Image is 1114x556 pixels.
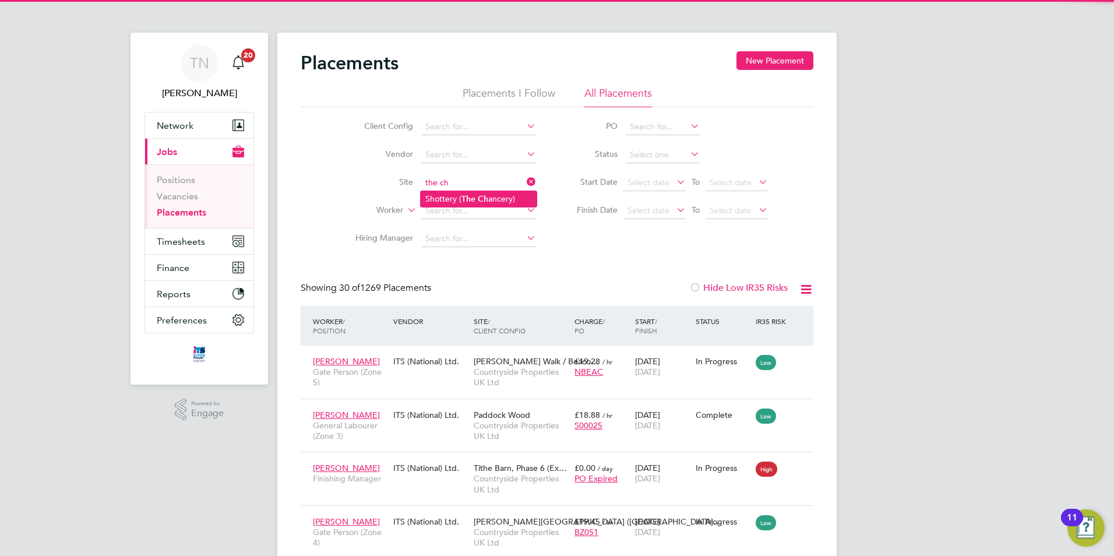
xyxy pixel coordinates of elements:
button: Jobs [145,139,253,164]
div: Charge [572,311,632,341]
div: [DATE] [632,350,693,383]
b: The [461,194,475,204]
div: ITS (National) Ltd. [390,457,471,479]
span: High [756,462,777,477]
label: Finish Date [565,205,618,215]
b: Ch [478,194,488,204]
div: Complete [696,410,750,420]
span: 30 of [339,282,360,294]
span: BZ051 [574,527,598,537]
span: / hr [602,411,612,420]
span: [PERSON_NAME][GEOGRAPHIC_DATA] ([GEOGRAPHIC_DATA]… [474,516,721,527]
div: [DATE] [632,511,693,543]
span: £0.00 [574,463,595,473]
label: Site [346,177,413,187]
span: 20 [241,48,255,62]
a: [PERSON_NAME]Gate Person (Zone 5)ITS (National) Ltd.[PERSON_NAME] Walk / Beaco…Countryside Proper... [310,350,813,360]
input: Search for... [421,119,536,135]
input: Search for... [421,231,536,247]
span: Jobs [157,146,177,157]
button: Finance [145,255,253,280]
span: Paddock Wood [474,410,530,420]
div: In Progress [696,356,750,367]
a: Powered byEngage [175,399,224,421]
button: New Placement [736,51,813,70]
input: Search for... [421,147,536,163]
span: Low [756,515,776,530]
span: Gate Person (Zone 5) [313,367,387,388]
span: / day [598,464,613,473]
input: Search for... [626,119,700,135]
a: Positions [157,174,195,185]
div: 11 [1067,518,1077,533]
a: Placements [157,207,206,218]
span: Countryside Properties UK Ltd [474,420,569,441]
span: Tom Newton [144,86,254,100]
span: £19.28 [574,356,600,367]
div: [DATE] [632,457,693,490]
div: Status [693,311,753,332]
span: Select date [627,205,669,216]
span: [PERSON_NAME] [313,516,380,527]
span: Engage [191,409,224,418]
div: Start [632,311,693,341]
span: Tithe Barn, Phase 6 (Ex… [474,463,567,473]
label: Start Date [565,177,618,187]
input: Select one [626,147,700,163]
li: All Placements [584,86,652,107]
input: Search for... [421,175,536,191]
span: / hr [602,357,612,366]
span: Finance [157,262,189,273]
span: Preferences [157,315,207,326]
span: [PERSON_NAME] Walk / Beaco… [474,356,599,367]
div: Worker [310,311,390,341]
span: Countryside Properties UK Ltd [474,473,569,494]
a: TN[PERSON_NAME] [144,44,254,100]
span: [DATE] [635,367,660,377]
div: IR35 Risk [753,311,793,332]
div: In Progress [696,463,750,473]
label: Hiring Manager [346,233,413,243]
label: Status [565,149,618,159]
span: To [688,202,703,217]
a: Go to home page [144,345,254,364]
span: / Finish [635,316,657,335]
span: [PERSON_NAME] [313,410,380,420]
li: Shottery ( ancery) [421,191,537,207]
button: Network [145,112,253,138]
label: Hide Low IR35 Risks [689,282,788,294]
div: Site [471,311,572,341]
span: [DATE] [635,473,660,484]
span: Low [756,409,776,424]
label: Client Config [346,121,413,131]
span: [DATE] [635,527,660,537]
span: / PO [574,316,605,335]
span: [PERSON_NAME] [313,356,380,367]
a: [PERSON_NAME]General Labourer (Zone 3)ITS (National) Ltd.Paddock WoodCountryside Properties UK Lt... [310,403,813,413]
div: Showing [301,282,433,294]
span: S00025 [574,420,602,431]
span: PO Expired [574,473,618,484]
div: Vendor [390,311,471,332]
span: [DATE] [635,420,660,431]
span: Countryside Properties UK Ltd [474,527,569,548]
h2: Placements [301,51,399,75]
label: Worker [336,205,403,216]
span: Powered by [191,399,224,409]
a: 20 [227,44,250,82]
img: itsconstruction-logo-retina.png [191,345,207,364]
span: / Position [313,316,346,335]
nav: Main navigation [131,33,268,385]
span: TN [190,55,209,71]
a: [PERSON_NAME]Gate Person (Zone 4)ITS (National) Ltd.[PERSON_NAME][GEOGRAPHIC_DATA] ([GEOGRAPHIC_D... [310,510,813,520]
span: / hr [602,518,612,526]
label: Vendor [346,149,413,159]
span: [PERSON_NAME] [313,463,380,473]
div: ITS (National) Ltd. [390,404,471,426]
span: Gate Person (Zone 4) [313,527,387,548]
a: Vacancies [157,191,198,202]
span: To [688,174,703,189]
button: Reports [145,281,253,307]
span: Reports [157,288,191,300]
input: Search for... [421,203,536,219]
